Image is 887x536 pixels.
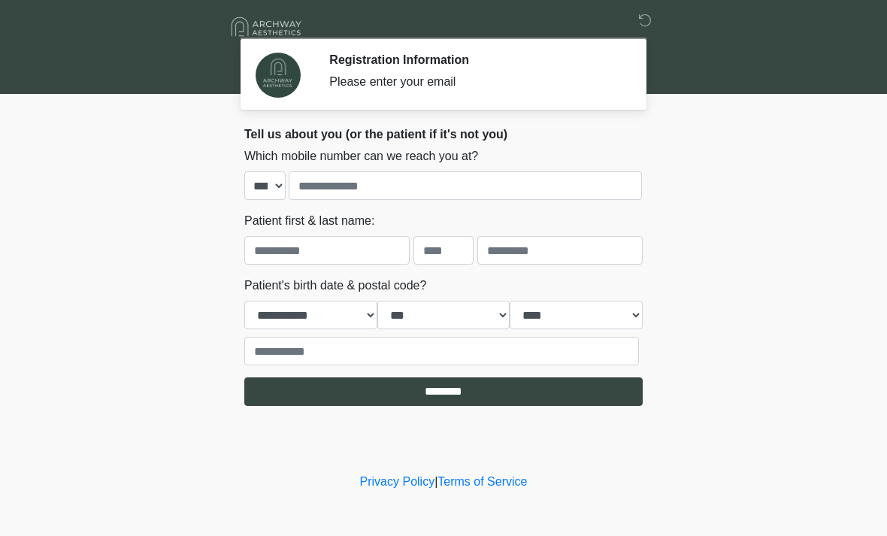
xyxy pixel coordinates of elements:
[244,212,374,230] label: Patient first & last name:
[244,277,426,295] label: Patient's birth date & postal code?
[256,53,301,98] img: Agent Avatar
[360,475,435,488] a: Privacy Policy
[329,53,620,67] h2: Registration Information
[229,11,304,42] img: Archway Aesthetics Logo
[244,127,643,141] h2: Tell us about you (or the patient if it's not you)
[329,73,620,91] div: Please enter your email
[244,147,478,165] label: Which mobile number can we reach you at?
[437,475,527,488] a: Terms of Service
[434,475,437,488] a: |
